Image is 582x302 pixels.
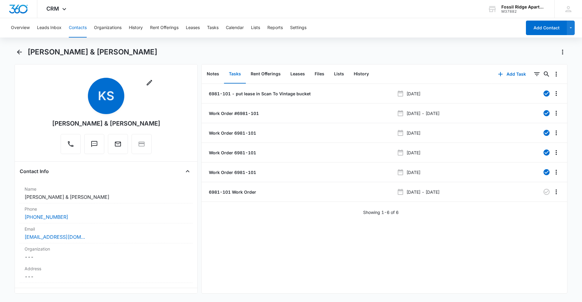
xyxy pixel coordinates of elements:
label: Organization [25,246,188,252]
button: Overflow Menu [551,69,561,79]
a: 6981-101 - put lease in Scan To Vintage bucket [208,90,311,97]
button: Actions [558,47,567,57]
button: Overflow Menu [551,128,561,138]
button: Overflow Menu [551,89,561,98]
a: [EMAIL_ADDRESS][DOMAIN_NAME] [25,233,85,241]
label: Address [25,265,188,272]
span: CRM [46,5,59,12]
a: Call [61,143,81,149]
h1: [PERSON_NAME] & [PERSON_NAME] [28,48,157,57]
button: Tasks [207,18,219,38]
p: [DATE] - [DATE] [406,189,440,195]
button: Overflow Menu [551,108,561,118]
label: Name [25,186,188,192]
h4: Contact Info [20,168,49,175]
p: [DATE] [406,149,420,156]
div: Organization--- [20,243,192,263]
dd: [PERSON_NAME] & [PERSON_NAME] [25,193,188,201]
button: Overview [11,18,30,38]
div: Email[EMAIL_ADDRESS][DOMAIN_NAME] [20,223,192,243]
dd: --- [25,253,188,261]
a: Work Order 6981-101 [208,169,256,176]
div: account id [501,9,546,14]
p: Showing 1-6 of 6 [363,209,399,215]
button: Settings [290,18,306,38]
label: Email [25,226,188,232]
button: Lists [251,18,260,38]
button: Call [61,134,81,154]
button: Text [84,134,104,154]
dd: --- [25,273,188,280]
button: Back [15,47,24,57]
a: 6981-101 Work Order [208,189,256,195]
p: [DATE] [406,90,420,97]
button: Contacts [69,18,87,38]
div: account name [501,5,546,9]
a: Text [84,143,104,149]
button: Leads Inbox [37,18,62,38]
div: [PERSON_NAME] & [PERSON_NAME] [52,119,160,128]
button: Tasks [224,65,246,84]
a: Work Order 6981-101 [208,130,256,136]
button: Files [310,65,329,84]
button: Rent Offerings [246,65,286,84]
p: [DATE] [406,169,420,176]
span: KS [88,78,124,114]
button: History [349,65,374,84]
button: Add Contact [526,21,567,35]
div: Name[PERSON_NAME] & [PERSON_NAME] [20,183,192,203]
a: Email [108,143,128,149]
label: Phone [25,206,188,212]
button: Filters [532,69,542,79]
button: Close [183,166,192,176]
button: Organizations [94,18,122,38]
button: Overflow Menu [551,167,561,177]
button: History [129,18,143,38]
button: Reports [267,18,283,38]
button: Notes [202,65,224,84]
button: Search... [542,69,551,79]
button: Leases [186,18,200,38]
a: Work Order #6981-101 [208,110,259,117]
a: Work Order 6981-101 [208,149,256,156]
button: Overflow Menu [551,187,561,197]
div: Address--- [20,263,192,283]
a: [PHONE_NUMBER] [25,213,68,221]
p: [DATE] [406,130,420,136]
button: Rent Offerings [150,18,179,38]
button: Leases [286,65,310,84]
button: Lists [329,65,349,84]
button: Overflow Menu [551,148,561,157]
div: Phone[PHONE_NUMBER] [20,203,192,223]
p: [DATE] - [DATE] [406,110,440,117]
button: Add Task [492,67,532,81]
button: Calendar [226,18,244,38]
button: Email [108,134,128,154]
